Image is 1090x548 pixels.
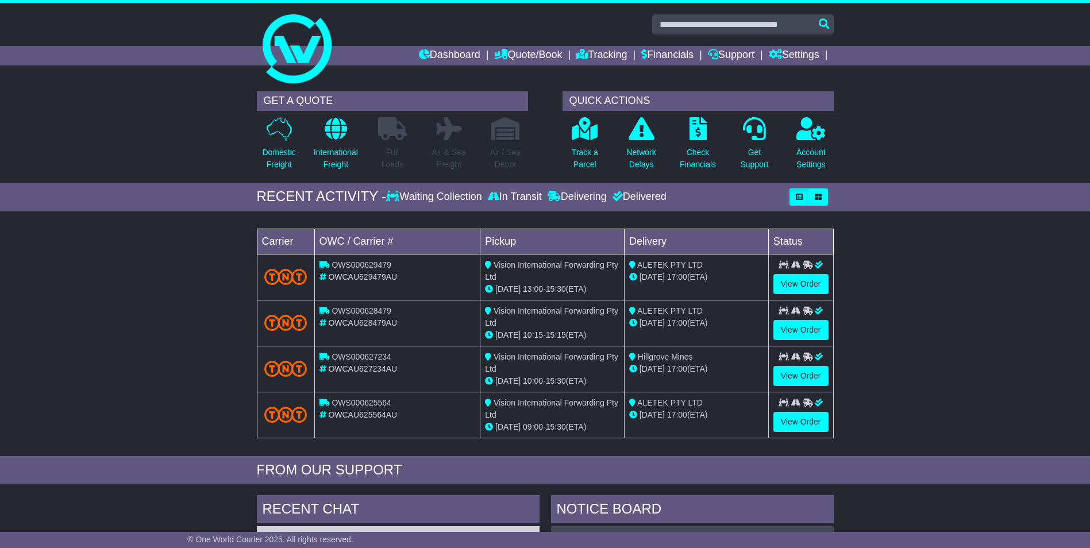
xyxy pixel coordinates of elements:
span: Vision International Forwarding Pty Ltd [485,306,618,327]
div: (ETA) [629,363,764,375]
div: Delivering [545,191,610,203]
a: View Order [773,320,829,340]
p: Air / Sea Depot [490,146,521,171]
td: Pickup [480,229,625,254]
div: (ETA) [629,409,764,421]
td: Status [768,229,833,254]
span: 10:00 [523,376,543,385]
a: DomesticFreight [261,117,296,177]
img: TNT_Domestic.png [264,407,307,422]
span: 09:00 [523,422,543,431]
span: OWS000629479 [332,260,391,269]
span: [DATE] [640,364,665,373]
div: RECENT ACTIVITY - [257,188,387,205]
p: Air & Sea Freight [432,146,466,171]
span: 17:00 [667,272,687,281]
p: International Freight [314,146,358,171]
a: Quote/Book [494,46,562,65]
p: Get Support [740,146,768,171]
a: View Order [773,366,829,386]
a: View Order [773,412,829,432]
span: OWS000625564 [332,398,391,407]
div: FROM OUR SUPPORT [257,462,834,478]
img: TNT_Domestic.png [264,269,307,284]
span: OWCAU627234AU [328,364,397,373]
span: 15:30 [546,284,566,294]
p: Full Loads [378,146,407,171]
div: In Transit [485,191,545,203]
span: 17:00 [667,318,687,327]
div: - (ETA) [485,421,619,433]
div: NOTICE BOARD [551,495,834,526]
span: OWS000627234 [332,352,391,361]
div: RECENT CHAT [257,495,540,526]
div: Waiting Collection [386,191,484,203]
span: [DATE] [495,284,521,294]
a: NetworkDelays [626,117,656,177]
a: AccountSettings [796,117,826,177]
span: ALETEK PTY LTD [637,306,703,315]
span: OWCAU628479AU [328,318,397,327]
div: GET A QUOTE [257,91,528,111]
a: Track aParcel [571,117,599,177]
div: - (ETA) [485,283,619,295]
a: View Order [773,274,829,294]
span: Hillgrove Mines [638,352,693,361]
div: QUICK ACTIONS [563,91,834,111]
span: Vision International Forwarding Pty Ltd [485,260,618,281]
p: Check Financials [680,146,716,171]
td: Carrier [257,229,314,254]
a: Tracking [576,46,627,65]
a: CheckFinancials [679,117,717,177]
span: [DATE] [640,410,665,419]
div: Delivered [610,191,667,203]
p: Network Delays [626,146,656,171]
a: Settings [769,46,819,65]
td: Delivery [624,229,768,254]
span: Vision International Forwarding Pty Ltd [485,398,618,419]
span: OWS000628479 [332,306,391,315]
span: 15:30 [546,422,566,431]
img: TNT_Domestic.png [264,361,307,376]
p: Domestic Freight [262,146,295,171]
span: 13:00 [523,284,543,294]
span: 15:15 [546,330,566,339]
div: - (ETA) [485,329,619,341]
span: ALETEK PTY LTD [637,260,703,269]
span: Vision International Forwarding Pty Ltd [485,352,618,373]
span: 17:00 [667,410,687,419]
span: © One World Courier 2025. All rights reserved. [187,535,353,544]
div: - (ETA) [485,375,619,387]
span: 15:30 [546,376,566,385]
td: OWC / Carrier # [314,229,480,254]
a: GetSupport [739,117,769,177]
span: OWCAU629479AU [328,272,397,281]
a: Support [708,46,754,65]
div: (ETA) [629,271,764,283]
span: [DATE] [640,318,665,327]
p: Track a Parcel [572,146,598,171]
img: TNT_Domestic.png [264,315,307,330]
span: [DATE] [640,272,665,281]
div: (ETA) [629,317,764,329]
a: Dashboard [419,46,480,65]
p: Account Settings [796,146,826,171]
span: [DATE] [495,376,521,385]
span: [DATE] [495,422,521,431]
a: Financials [641,46,694,65]
span: OWCAU625564AU [328,410,397,419]
span: [DATE] [495,330,521,339]
span: 10:15 [523,330,543,339]
a: InternationalFreight [313,117,359,177]
span: 17:00 [667,364,687,373]
span: ALETEK PTY LTD [637,398,703,407]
